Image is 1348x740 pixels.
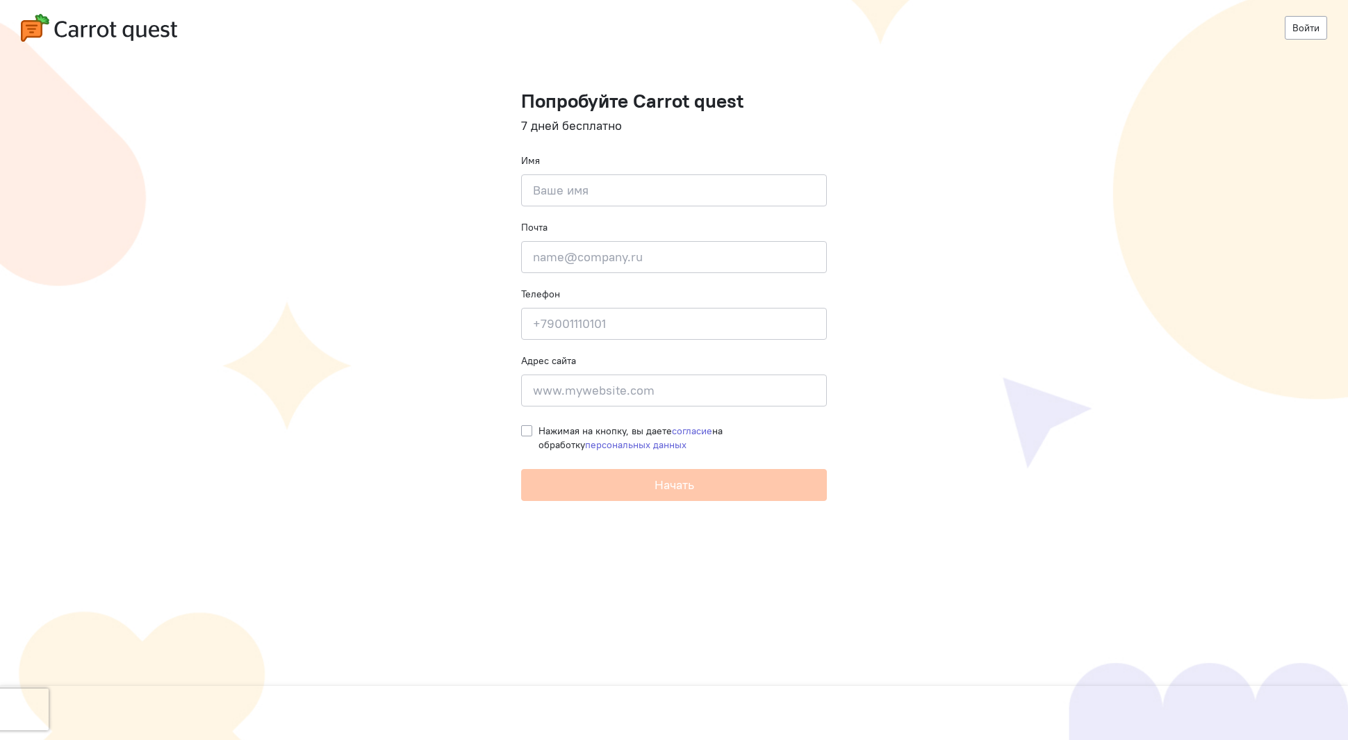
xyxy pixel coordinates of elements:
label: Адрес сайта [521,354,576,368]
a: персональных данных [585,438,687,451]
img: carrot-quest-logo.svg [21,14,177,42]
a: согласие [672,425,712,437]
input: www.mywebsite.com [521,375,827,406]
input: Ваше имя [521,174,827,206]
span: Начать [655,477,694,493]
label: Имя [521,154,540,167]
input: name@company.ru [521,241,827,273]
button: Начать [521,469,827,501]
label: Телефон [521,287,560,301]
a: Войти [1285,16,1327,40]
h1: Попробуйте Carrot quest [521,90,827,112]
h4: 7 дней бесплатно [521,119,827,133]
input: +79001110101 [521,308,827,340]
span: Нажимая на кнопку, вы даете на обработку [539,425,723,451]
label: Почта [521,220,548,234]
